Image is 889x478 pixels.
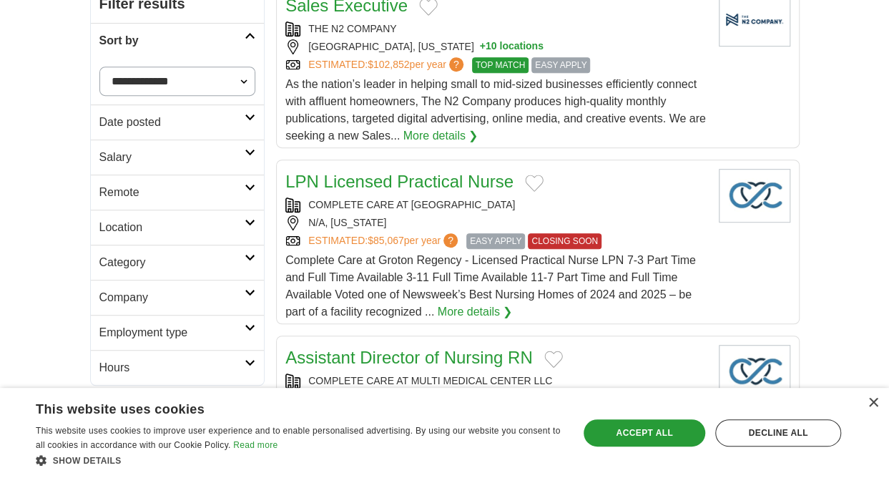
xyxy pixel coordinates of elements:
[285,78,706,142] span: As the nation’s leader in helping small to mid-sized businesses efficiently connect with affluent...
[285,21,707,36] div: THE N2 COMPANY
[544,351,563,368] button: Add to favorite jobs
[99,114,245,131] h2: Date posted
[99,149,245,166] h2: Salary
[36,453,562,467] div: Show details
[91,350,265,385] a: Hours
[368,59,409,70] span: $102,852
[91,210,265,245] a: Location
[715,419,841,447] div: Decline all
[99,254,245,271] h2: Category
[584,419,705,447] div: Accept all
[91,315,265,350] a: Employment type
[91,245,265,280] a: Category
[449,57,463,72] span: ?
[528,233,601,249] span: CLOSING SOON
[285,215,707,230] div: N/A, [US_STATE]
[525,175,544,192] button: Add to favorite jobs
[285,172,514,191] a: LPN Licensed Practical Nurse
[99,32,245,49] h2: Sort by
[99,324,245,341] h2: Employment type
[285,254,696,318] span: Complete Care at Groton Regency - Licensed Practical Nurse LPN 7-3 Part Time and Full Time Availa...
[36,396,526,418] div: This website uses cookies
[868,398,878,409] div: Close
[91,175,265,210] a: Remote
[368,235,404,246] span: $85,067
[285,39,707,54] div: [GEOGRAPHIC_DATA], [US_STATE]
[99,289,245,306] h2: Company
[480,39,544,54] button: +10 locations
[308,233,461,249] a: ESTIMATED:$85,067per year?
[480,39,486,54] span: +
[285,348,532,367] a: Assistant Director of Nursing RN
[91,23,265,58] a: Sort by
[531,57,590,73] span: EASY APPLY
[91,104,265,140] a: Date posted
[91,280,265,315] a: Company
[91,140,265,175] a: Salary
[403,127,478,145] a: More details ❯
[719,345,790,399] img: Company logo
[99,184,245,201] h2: Remote
[719,169,790,223] img: Company logo
[466,233,525,249] span: EASY APPLY
[36,426,560,450] span: This website uses cookies to improve user experience and to enable personalised advertising. By u...
[443,233,458,248] span: ?
[308,57,466,73] a: ESTIMATED:$102,852per year?
[285,197,707,213] div: COMPLETE CARE AT [GEOGRAPHIC_DATA]
[99,359,245,376] h2: Hours
[438,303,513,321] a: More details ❯
[472,57,529,73] span: TOP MATCH
[285,374,707,389] div: COMPLETE CARE AT MULTI MEDICAL CENTER LLC
[233,440,277,450] a: Read more, opens a new window
[53,456,122,466] span: Show details
[99,219,245,236] h2: Location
